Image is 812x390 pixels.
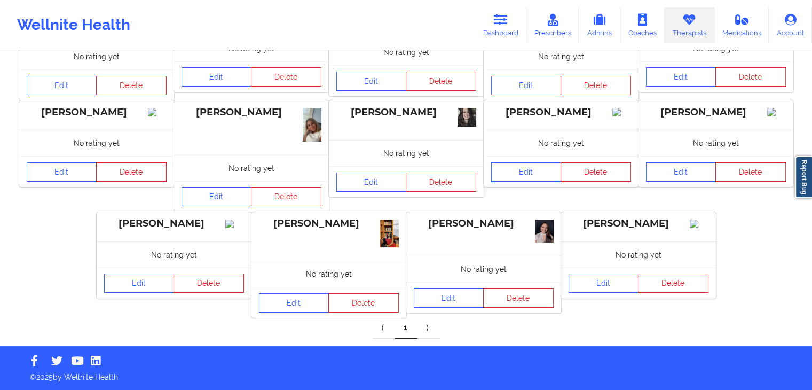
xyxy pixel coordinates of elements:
[19,43,174,69] div: No rating yet
[414,217,554,230] div: [PERSON_NAME]
[174,155,329,181] div: No rating yet
[535,220,554,243] img: 0553345b-ecf9-4b56-b913-d856ee4c4365Headshot.jpg
[395,317,417,339] a: 1
[406,72,476,91] button: Delete
[526,7,579,43] a: Prescribers
[579,7,620,43] a: Admins
[329,39,484,65] div: No rating yet
[259,217,399,230] div: [PERSON_NAME]
[96,76,167,95] button: Delete
[612,108,631,116] img: Image%2Fplaceholer-image.png
[795,156,812,198] a: Report Bug
[561,162,631,182] button: Delete
[22,364,790,383] p: © 2025 by Wellnite Health
[414,288,484,308] a: Edit
[336,106,476,119] div: [PERSON_NAME]
[148,108,167,116] img: Image%2Fplaceholer-image.png
[373,317,395,339] a: Previous item
[19,130,174,156] div: No rating yet
[715,162,786,182] button: Delete
[646,67,716,87] a: Edit
[638,130,793,156] div: No rating yet
[27,162,97,182] a: Edit
[251,261,406,287] div: No rating yet
[182,187,252,206] a: Edit
[620,7,665,43] a: Coaches
[491,76,562,95] a: Edit
[174,274,244,293] button: Delete
[665,7,714,43] a: Therapists
[336,72,407,91] a: Edit
[715,67,786,87] button: Delete
[417,317,440,339] a: Next item
[458,108,476,127] img: 9184cd18-6ca3-493c-af98-ddb1da91760c_0FC0B022-6C44-44B0-8C9A-0D346BA073E2.jpeg
[329,140,484,166] div: No rating yet
[569,274,639,293] a: Edit
[182,67,252,87] a: Edit
[328,293,399,313] button: Delete
[182,106,321,119] div: [PERSON_NAME]
[225,220,244,228] img: Image%2Fplaceholer-image.png
[483,288,554,308] button: Delete
[336,173,407,192] a: Edit
[690,220,708,228] img: Image%2Fplaceholer-image.png
[561,76,631,95] button: Delete
[769,7,812,43] a: Account
[646,106,786,119] div: [PERSON_NAME]
[638,274,708,293] button: Delete
[104,217,244,230] div: [PERSON_NAME]
[406,256,561,282] div: No rating yet
[569,217,708,230] div: [PERSON_NAME]
[767,108,786,116] img: Image%2Fplaceholer-image.png
[96,162,167,182] button: Delete
[27,106,167,119] div: [PERSON_NAME]
[27,76,97,95] a: Edit
[251,187,321,206] button: Delete
[714,7,769,43] a: Medications
[475,7,526,43] a: Dashboard
[561,241,716,268] div: No rating yet
[251,67,321,87] button: Delete
[97,241,251,268] div: No rating yet
[303,108,321,141] img: db521c1e-4d00-40f2-95bf-a109c217c915_IMG_1817.jpeg
[484,43,638,69] div: No rating yet
[380,220,399,248] img: 84709c4d-04f6-44c3-9166-21e068ac76e8dclassic_2022-12-13_001721.819.JPG
[491,106,631,119] div: [PERSON_NAME]
[104,274,175,293] a: Edit
[484,130,638,156] div: No rating yet
[373,317,440,339] div: Pagination Navigation
[646,162,716,182] a: Edit
[259,293,329,313] a: Edit
[491,162,562,182] a: Edit
[406,173,476,192] button: Delete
